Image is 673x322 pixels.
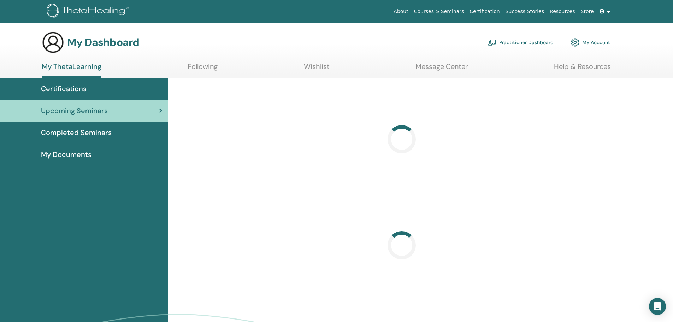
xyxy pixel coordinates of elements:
span: Completed Seminars [41,127,112,138]
a: Help & Resources [554,62,611,76]
a: My ThetaLearning [42,62,101,78]
div: Open Intercom Messenger [649,298,666,315]
a: Message Center [415,62,468,76]
a: Store [578,5,597,18]
img: generic-user-icon.jpg [42,31,64,54]
h3: My Dashboard [67,36,139,49]
a: My Account [571,35,610,50]
span: My Documents [41,149,91,160]
a: Following [188,62,218,76]
a: Certification [467,5,502,18]
a: Practitioner Dashboard [488,35,554,50]
span: Certifications [41,83,87,94]
a: Wishlist [304,62,330,76]
a: Courses & Seminars [411,5,467,18]
img: cog.svg [571,36,579,48]
span: Upcoming Seminars [41,105,108,116]
a: About [391,5,411,18]
img: chalkboard-teacher.svg [488,39,496,46]
a: Resources [547,5,578,18]
img: logo.png [47,4,131,19]
a: Success Stories [503,5,547,18]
